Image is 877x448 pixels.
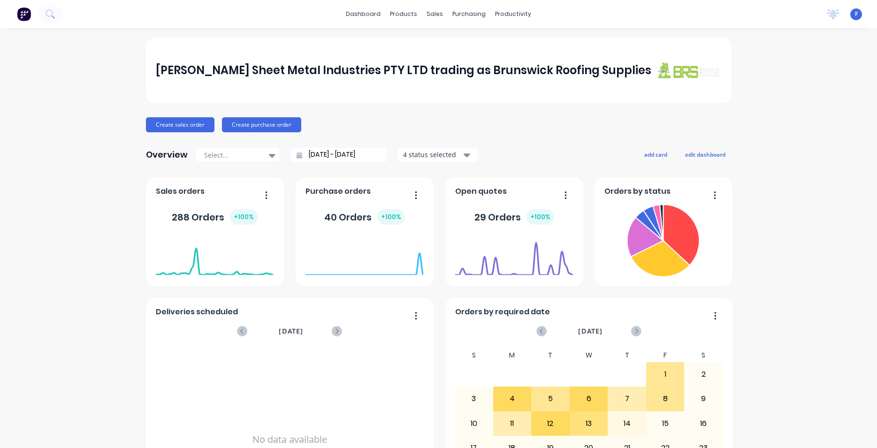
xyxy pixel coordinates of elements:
[403,150,462,159] div: 4 status selected
[377,209,405,225] div: + 100 %
[455,412,493,435] div: 10
[855,10,858,18] span: F
[341,7,385,21] a: dashboard
[604,186,671,197] span: Orders by status
[305,186,371,197] span: Purchase orders
[526,209,554,225] div: + 100 %
[570,412,608,435] div: 13
[570,349,608,362] div: W
[398,148,478,162] button: 4 status selected
[656,61,721,79] img: J A Sheet Metal Industries PTY LTD trading as Brunswick Roofing Supplies
[490,7,536,21] div: productivity
[230,209,258,225] div: + 100 %
[494,387,531,410] div: 4
[608,349,646,362] div: T
[646,349,685,362] div: F
[448,7,490,21] div: purchasing
[493,349,532,362] div: M
[17,7,31,21] img: Factory
[638,148,673,160] button: add card
[279,326,303,336] span: [DATE]
[685,412,722,435] div: 16
[156,61,651,80] div: [PERSON_NAME] Sheet Metal Industries PTY LTD trading as Brunswick Roofing Supplies
[570,387,608,410] div: 6
[146,145,188,164] div: Overview
[647,412,684,435] div: 15
[455,349,493,362] div: S
[578,326,602,336] span: [DATE]
[494,412,531,435] div: 11
[531,349,570,362] div: T
[146,117,214,132] button: Create sales order
[324,209,405,225] div: 40 Orders
[385,7,422,21] div: products
[679,148,732,160] button: edit dashboard
[172,209,258,225] div: 288 Orders
[455,387,493,410] div: 3
[684,349,723,362] div: S
[608,387,646,410] div: 7
[647,387,684,410] div: 8
[422,7,448,21] div: sales
[685,387,722,410] div: 9
[222,117,301,132] button: Create purchase order
[474,209,554,225] div: 29 Orders
[156,186,205,197] span: Sales orders
[608,412,646,435] div: 14
[455,186,507,197] span: Open quotes
[647,363,684,386] div: 1
[685,363,722,386] div: 2
[532,387,569,410] div: 5
[532,412,569,435] div: 12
